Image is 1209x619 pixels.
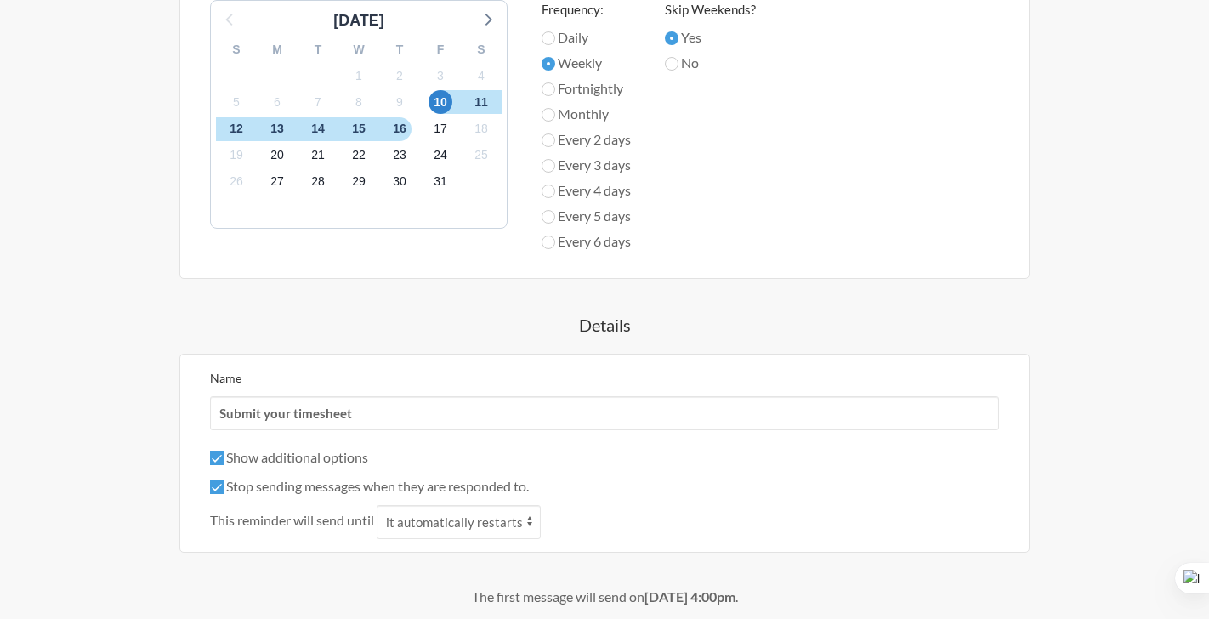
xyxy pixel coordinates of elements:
label: Every 4 days [542,180,631,201]
input: We suggest a 2 to 4 word name [210,396,999,430]
input: Monthly [542,108,555,122]
input: Every 3 days [542,159,555,173]
span: Friday, November 14, 2025 [306,117,330,141]
span: Wednesday, November 19, 2025 [224,144,248,168]
span: Monday, November 3, 2025 [429,64,452,88]
strong: [DATE] 4:00pm [644,588,735,605]
span: Tuesday, November 25, 2025 [469,144,493,168]
span: Tuesday, November 4, 2025 [469,64,493,88]
div: T [298,37,338,63]
input: Every 4 days [542,185,555,198]
span: Saturday, November 15, 2025 [347,117,371,141]
div: S [216,37,257,63]
span: Thursday, November 13, 2025 [265,117,289,141]
input: Fortnightly [542,82,555,96]
span: Saturday, November 1, 2025 [347,64,371,88]
span: This reminder will send until [210,510,374,531]
span: Wednesday, November 5, 2025 [224,90,248,114]
div: M [257,37,298,63]
label: Show additional options [210,449,368,465]
span: Friday, November 28, 2025 [306,170,330,194]
span: Monday, November 24, 2025 [429,144,452,168]
label: Yes [665,27,756,48]
input: Yes [665,31,678,45]
span: Tuesday, November 18, 2025 [469,117,493,141]
span: Saturday, November 22, 2025 [347,144,371,168]
h4: Details [111,313,1098,337]
span: Sunday, November 30, 2025 [388,170,412,194]
span: Sunday, November 16, 2025 [388,117,412,141]
label: Daily [542,27,631,48]
span: Saturday, November 29, 2025 [347,170,371,194]
span: Sunday, November 2, 2025 [388,64,412,88]
span: Monday, November 17, 2025 [429,117,452,141]
label: Every 6 days [542,231,631,252]
input: Show additional options [210,451,224,465]
span: Wednesday, November 26, 2025 [224,170,248,194]
span: Monday, November 10, 2025 [429,90,452,114]
label: No [665,53,756,73]
span: Friday, November 21, 2025 [306,144,330,168]
label: Fortnightly [542,78,631,99]
input: Every 2 days [542,133,555,147]
label: Weekly [542,53,631,73]
span: Wednesday, November 12, 2025 [224,117,248,141]
div: F [420,37,461,63]
input: No [665,57,678,71]
span: Friday, November 7, 2025 [306,90,330,114]
label: Every 5 days [542,206,631,226]
div: T [379,37,420,63]
span: Sunday, November 23, 2025 [388,144,412,168]
span: Monday, December 1, 2025 [429,170,452,194]
div: The first message will send on . [111,587,1098,607]
span: Tuesday, November 11, 2025 [469,90,493,114]
span: Thursday, November 27, 2025 [265,170,289,194]
input: Stop sending messages when they are responded to. [210,480,224,494]
label: Every 3 days [542,155,631,175]
span: Thursday, November 20, 2025 [265,144,289,168]
span: Sunday, November 9, 2025 [388,90,412,114]
span: Thursday, November 6, 2025 [265,90,289,114]
label: Every 2 days [542,129,631,150]
label: Name [210,371,241,385]
div: S [461,37,502,63]
label: Monthly [542,104,631,124]
input: Every 6 days [542,236,555,249]
input: Daily [542,31,555,45]
input: Every 5 days [542,210,555,224]
div: W [338,37,379,63]
input: Weekly [542,57,555,71]
div: [DATE] [326,9,391,32]
span: Saturday, November 8, 2025 [347,90,371,114]
label: Stop sending messages when they are responded to. [210,478,529,494]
